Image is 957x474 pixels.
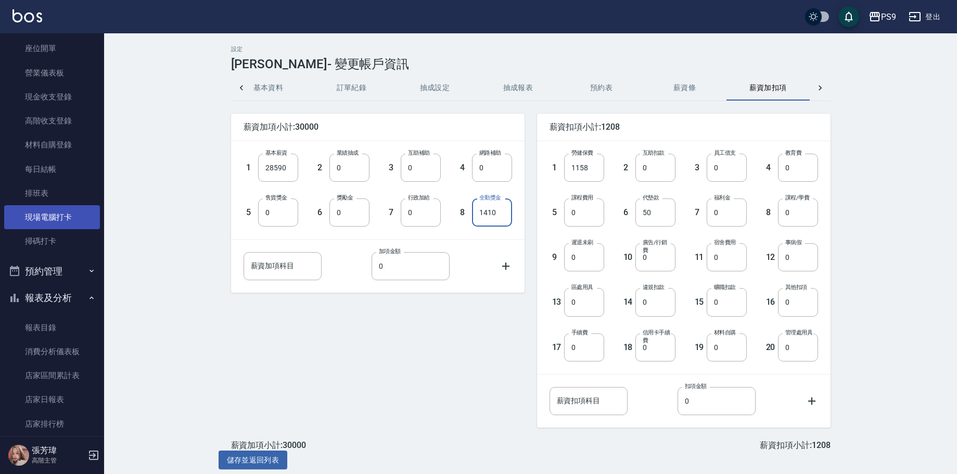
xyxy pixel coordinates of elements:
h5: 1 [246,163,256,173]
a: 現金收支登錄 [4,85,100,109]
h5: 5 [552,207,562,218]
a: 掃碼打卡 [4,229,100,253]
h5: 薪資扣項小計:1208 [760,440,830,450]
label: 業績抽成 [337,149,359,157]
a: 營業儀表板 [4,61,100,85]
h5: 8 [460,207,469,218]
label: 教育費 [785,149,801,157]
h2: 設定 [231,46,410,53]
a: 高階收支登錄 [4,109,100,133]
label: 事病假 [785,239,801,246]
a: 店家排行榜 [4,412,100,436]
h5: 3 [695,163,704,173]
label: 手續費 [571,329,588,336]
label: 信用卡手續費 [643,329,670,344]
h5: 3 [389,163,398,173]
h5: 5 [246,207,256,218]
h5: 19 [695,342,704,353]
button: 基本資料 [227,76,310,101]
h5: 4 [766,163,775,173]
a: 材料自購登錄 [4,133,100,157]
button: 薪資加扣項 [726,76,810,101]
h5: 17 [552,342,562,353]
label: 區處用具 [571,283,593,291]
button: 登出 [904,7,945,27]
p: 高階主管 [32,456,85,465]
span: 薪資加項小計:30000 [244,122,512,132]
label: 扣項金額 [685,382,707,390]
label: 員工借支 [714,149,736,157]
label: 行政加給 [408,194,430,202]
a: 排班表 [4,181,100,205]
label: 加項金額 [379,247,401,255]
a: 報表目錄 [4,316,100,340]
span: 薪資扣項小計:1208 [550,122,818,132]
label: 宿舍費用 [714,239,736,246]
h5: 6 [623,207,633,218]
h3: [PERSON_NAME]- 變更帳戶資訊 [231,57,410,71]
button: 抽成設定 [393,76,477,101]
h5: 1 [552,163,562,173]
button: 薪資條 [643,76,726,101]
h5: 18 [623,342,633,353]
h5: 2 [623,163,633,173]
h5: 13 [552,297,562,307]
img: Logo [12,9,42,22]
button: 抽成報表 [477,76,560,101]
label: 互助扣款 [643,149,665,157]
h5: 16 [766,297,775,307]
h5: 4 [460,163,469,173]
a: 店家區間累計表 [4,364,100,388]
label: 獎勵金 [337,194,353,202]
h5: 張芳瑋 [32,445,85,456]
h5: 7 [389,207,398,218]
a: 店家日報表 [4,388,100,411]
h5: 7 [695,207,704,218]
label: 代墊款 [643,194,659,202]
button: 預約表 [560,76,643,101]
label: 曠職扣款 [714,283,736,291]
label: 課程費用 [571,194,593,202]
label: 基本薪資 [265,149,287,157]
label: 廣告/行銷費 [643,239,670,254]
h5: 14 [623,297,633,307]
h5: 薪資加項小計:30000 [231,440,306,450]
label: 材料自購 [714,329,736,336]
label: 售貨獎金 [265,194,287,202]
h5: 10 [623,252,633,263]
img: Person [8,445,29,466]
button: 儲存並返回列表 [219,451,288,470]
label: 其他扣項 [785,283,807,291]
label: 網路補助 [479,149,501,157]
h5: 15 [695,297,704,307]
h5: 6 [317,207,327,218]
button: 訂單紀錄 [310,76,393,101]
h5: 9 [552,252,562,263]
h5: 2 [317,163,327,173]
h5: 20 [766,342,775,353]
button: PS9 [864,6,900,28]
h5: 12 [766,252,775,263]
a: 座位開單 [4,36,100,60]
button: save [838,6,859,27]
div: PS9 [881,10,896,23]
label: 管理處用具 [785,329,812,336]
label: 互助補助 [408,149,430,157]
h5: 8 [766,207,775,218]
a: 消費分析儀表板 [4,340,100,364]
a: 互助日報表 [4,436,100,460]
a: 現場電腦打卡 [4,205,100,229]
button: 預約管理 [4,258,100,285]
label: 遲退未刷 [571,239,593,246]
h5: 11 [695,252,704,263]
label: 全勤獎金 [479,194,501,202]
label: 課程/學費 [785,194,809,202]
label: 違規扣款 [643,283,665,291]
button: 報表及分析 [4,284,100,311]
label: 福利金 [714,194,730,202]
label: 勞健保費 [571,149,593,157]
a: 每日結帳 [4,157,100,181]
